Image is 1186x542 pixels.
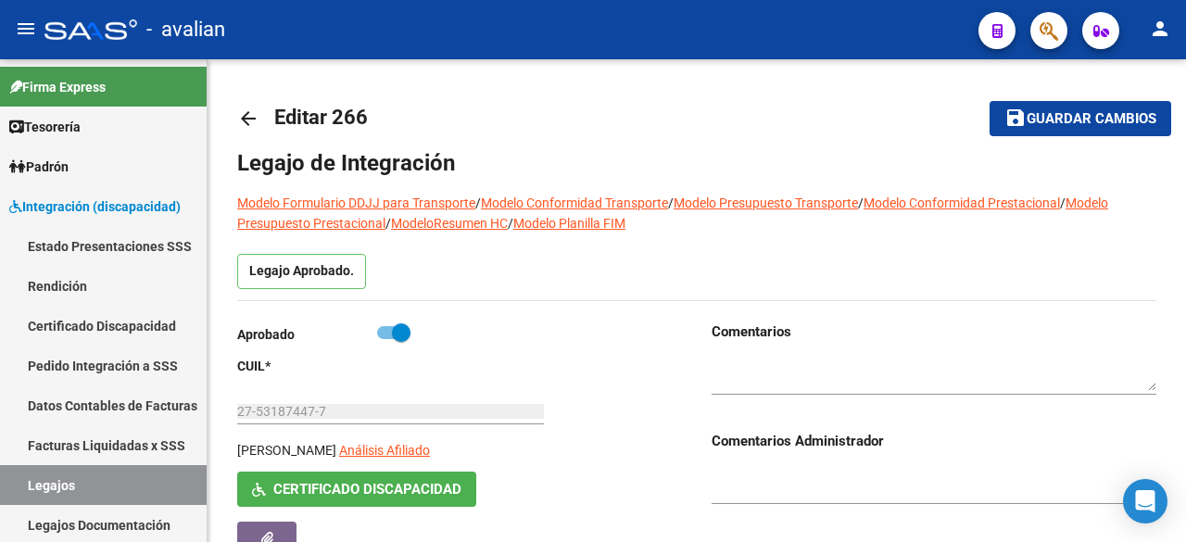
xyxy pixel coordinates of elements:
p: [PERSON_NAME] [237,440,336,460]
span: Certificado Discapacidad [273,482,461,498]
a: Modelo Conformidad Transporte [481,195,668,210]
span: Guardar cambios [1027,111,1156,128]
a: Modelo Presupuesto Transporte [674,195,858,210]
a: Modelo Formulario DDJJ para Transporte [237,195,475,210]
mat-icon: save [1004,107,1027,129]
mat-icon: person [1149,18,1171,40]
p: CUIL [237,356,377,376]
mat-icon: menu [15,18,37,40]
div: Open Intercom Messenger [1123,479,1167,523]
span: Firma Express [9,77,106,97]
span: Análisis Afiliado [339,443,430,458]
a: ModeloResumen HC [391,216,508,231]
span: Padrón [9,157,69,177]
h3: Comentarios Administrador [712,431,1156,451]
span: - avalian [146,9,225,50]
p: Aprobado [237,324,377,345]
a: Modelo Planilla FIM [513,216,625,231]
span: Editar 266 [274,106,368,129]
h1: Legajo de Integración [237,148,1156,178]
button: Guardar cambios [990,101,1171,135]
mat-icon: arrow_back [237,107,259,130]
p: Legajo Aprobado. [237,254,366,289]
h3: Comentarios [712,321,1156,342]
span: Integración (discapacidad) [9,196,181,217]
a: Modelo Conformidad Prestacional [864,195,1060,210]
button: Certificado Discapacidad [237,472,476,506]
span: Tesorería [9,117,81,137]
